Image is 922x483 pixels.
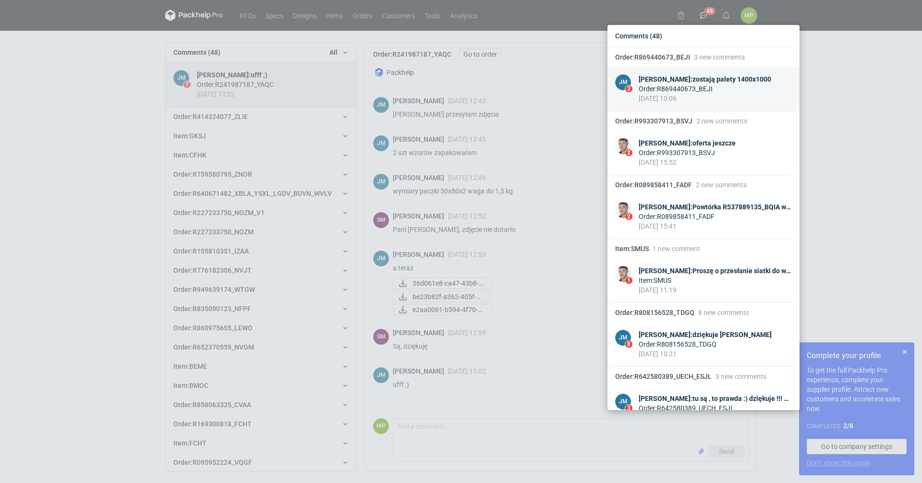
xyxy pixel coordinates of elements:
button: Order:R642580389_UECH_ESJL3 new comments [607,367,800,386]
figcaption: JM [615,394,631,410]
div: [PERSON_NAME] : Powtórka R537889135_BQIA w wycenie mamy tekturę brąz/brąz a powinna być jednostro... [639,202,792,212]
div: [PERSON_NAME] : oferta jeszcze [639,138,736,148]
div: [DATE] 15:52 [639,157,736,167]
img: Maciej Sikora [615,138,631,154]
span: Item : SMUS [615,245,649,253]
div: Joanna Myślak [615,74,631,90]
div: [PERSON_NAME] : Proszę o przesłanie siatki do wyceny CBGG - 1, do opakowania musi pasować wkładka... [639,266,792,276]
span: 2 new comments [696,181,747,189]
span: Order : R642580389_UECH_ESJL [615,373,712,380]
div: Order : R089858411_FADF [639,212,792,221]
img: Maciej Sikora [615,202,631,218]
figcaption: JM [615,74,631,90]
figcaption: JM [615,330,631,346]
div: Joanna Myślak [615,330,631,346]
span: 1 new comment [653,245,700,253]
a: Maciej Sikora2[PERSON_NAME]:oferta jeszczeOrder:R993307913_BSVJ[DATE] 15:52 [607,131,800,175]
div: [PERSON_NAME] : dziękuje [PERSON_NAME] [639,330,772,339]
a: JM8[PERSON_NAME]:dziękuje [PERSON_NAME]Order:R808156528_TDGQ[DATE] 10:21 [607,322,800,367]
button: Order:R869440673_BEJI3 new comments [607,48,800,67]
a: JM3[PERSON_NAME]:zostają palety 1400x1000Order:R869440673_BEJI[DATE] 10:06 [607,67,800,111]
div: [DATE] 10:06 [639,94,771,103]
div: [DATE] 15:41 [639,221,792,231]
span: Order : R089858411_FADF [615,181,692,189]
a: Maciej Sikora2[PERSON_NAME]:Powtórka R537889135_BQIA w wycenie mamy tekturę brąz/brąz a powinna b... [607,194,800,239]
span: 2 new comments [696,117,747,125]
span: 3 new comments [694,53,745,61]
div: Order : R808156528_TDGQ [639,339,772,349]
span: 3 new comments [716,373,766,380]
button: Item:SMUS1 new comment [607,239,800,258]
div: Order : R993307913_BSVJ [639,148,736,157]
span: Order : R993307913_BSVJ [615,117,692,125]
span: Order : R869440673_BEJI [615,53,690,61]
button: Order:R808156528_TDGQ8 new comments [607,303,800,322]
div: Joanna Myślak [615,394,631,410]
img: Maciej Sikora [615,266,631,282]
div: [PERSON_NAME] : tu są , to prawda :) dziękuje !!! proszę przy zleceniach na wykonanie siatek jesz... [639,394,792,403]
div: [PERSON_NAME] : zostają palety 1400x1000 [639,74,771,84]
div: Item : SMUS [639,276,792,285]
div: [DATE] 10:21 [639,349,772,359]
button: Order:R089858411_FADF2 new comments [607,175,800,194]
span: 8 new comments [698,309,749,316]
div: Order : R642580389_UECH_ESJL [639,403,792,413]
a: JM3[PERSON_NAME]:tu są , to prawda :) dziękuje !!! proszę przy zleceniach na wykonanie siatek jes... [607,386,800,431]
a: Maciej Sikora1[PERSON_NAME]:Proszę o przesłanie siatki do wyceny CBGG - 1, do opakowania musi pas... [607,258,800,303]
div: [DATE] 11:19 [639,285,792,295]
span: Order : R808156528_TDGQ [615,309,694,316]
button: Order:R993307913_BSVJ2 new comments [607,111,800,131]
div: Comments (48) [611,29,796,43]
div: Order : R869440673_BEJI [639,84,771,94]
